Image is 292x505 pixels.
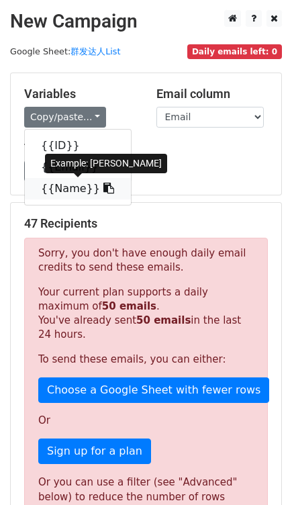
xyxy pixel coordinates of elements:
[156,87,269,101] h5: Email column
[38,285,254,342] p: Your current plan supports a daily maximum of . You've already sent in the last 24 hours.
[25,156,131,178] a: {{Email}}
[187,44,282,59] span: Daily emails left: 0
[102,300,156,312] strong: 50 emails
[24,216,268,231] h5: 47 Recipients
[38,246,254,275] p: Sorry, you don't have enough daily email credits to send these emails.
[187,46,282,56] a: Daily emails left: 0
[25,135,131,156] a: {{ID}}
[136,314,191,326] strong: 50 emails
[38,439,151,464] a: Sign up for a plan
[10,10,282,33] h2: New Campaign
[38,377,269,403] a: Choose a Google Sheet with fewer rows
[38,353,254,367] p: To send these emails, you can either:
[38,414,254,428] p: Or
[38,475,254,505] div: Or you can use a filter (see "Advanced" below) to reduce the number of rows
[24,107,106,128] a: Copy/paste...
[70,46,120,56] a: 群发达人List
[25,178,131,199] a: {{Name}}
[45,154,167,173] div: Example: [PERSON_NAME]
[10,46,120,56] small: Google Sheet:
[24,87,136,101] h5: Variables
[225,441,292,505] iframe: Chat Widget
